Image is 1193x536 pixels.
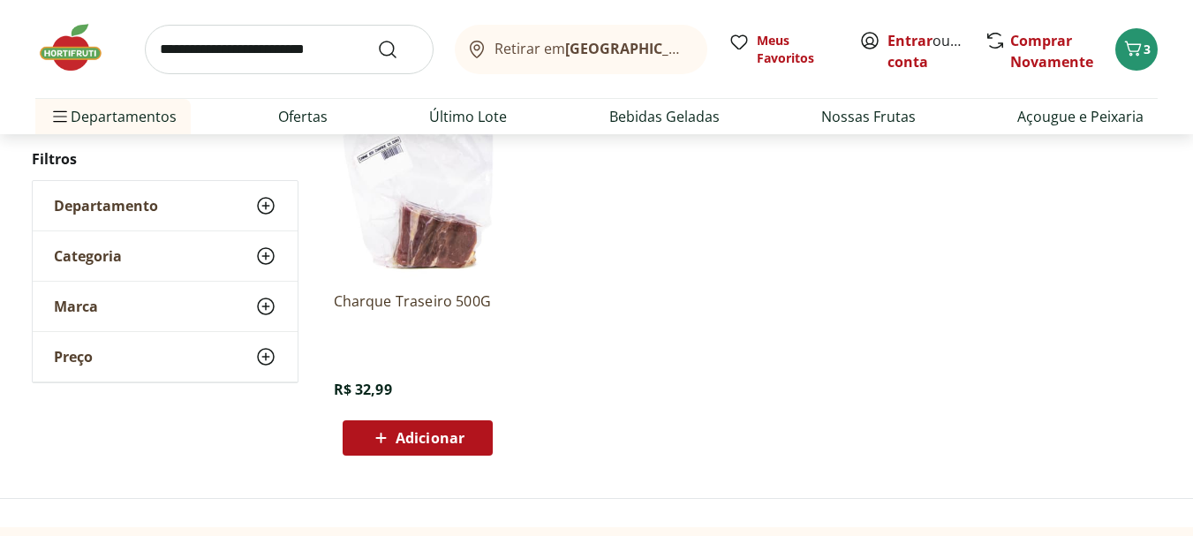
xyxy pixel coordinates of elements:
[334,380,392,399] span: R$ 32,99
[377,39,419,60] button: Submit Search
[757,32,838,67] span: Meus Favoritos
[54,247,122,265] span: Categoria
[1017,106,1144,127] a: Açougue e Peixaria
[145,25,434,74] input: search
[495,41,690,57] span: Retirar em
[54,298,98,315] span: Marca
[887,31,985,72] a: Criar conta
[33,332,298,381] button: Preço
[1115,28,1158,71] button: Carrinho
[565,39,863,58] b: [GEOGRAPHIC_DATA]/[GEOGRAPHIC_DATA]
[729,32,838,67] a: Meus Favoritos
[887,30,966,72] span: ou
[1144,41,1151,57] span: 3
[33,231,298,281] button: Categoria
[334,291,502,330] a: Charque Traseiro 500G
[887,31,933,50] a: Entrar
[33,181,298,230] button: Departamento
[54,197,158,215] span: Departamento
[278,106,328,127] a: Ofertas
[821,106,916,127] a: Nossas Frutas
[54,348,93,366] span: Preço
[429,106,507,127] a: Último Lote
[396,431,464,445] span: Adicionar
[35,21,124,74] img: Hortifruti
[343,420,493,456] button: Adicionar
[49,95,71,138] button: Menu
[32,141,298,177] h2: Filtros
[455,25,707,74] button: Retirar em[GEOGRAPHIC_DATA]/[GEOGRAPHIC_DATA]
[609,106,720,127] a: Bebidas Geladas
[1010,31,1093,72] a: Comprar Novamente
[334,109,502,277] img: Charque Traseiro 500G
[49,95,177,138] span: Departamentos
[33,282,298,331] button: Marca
